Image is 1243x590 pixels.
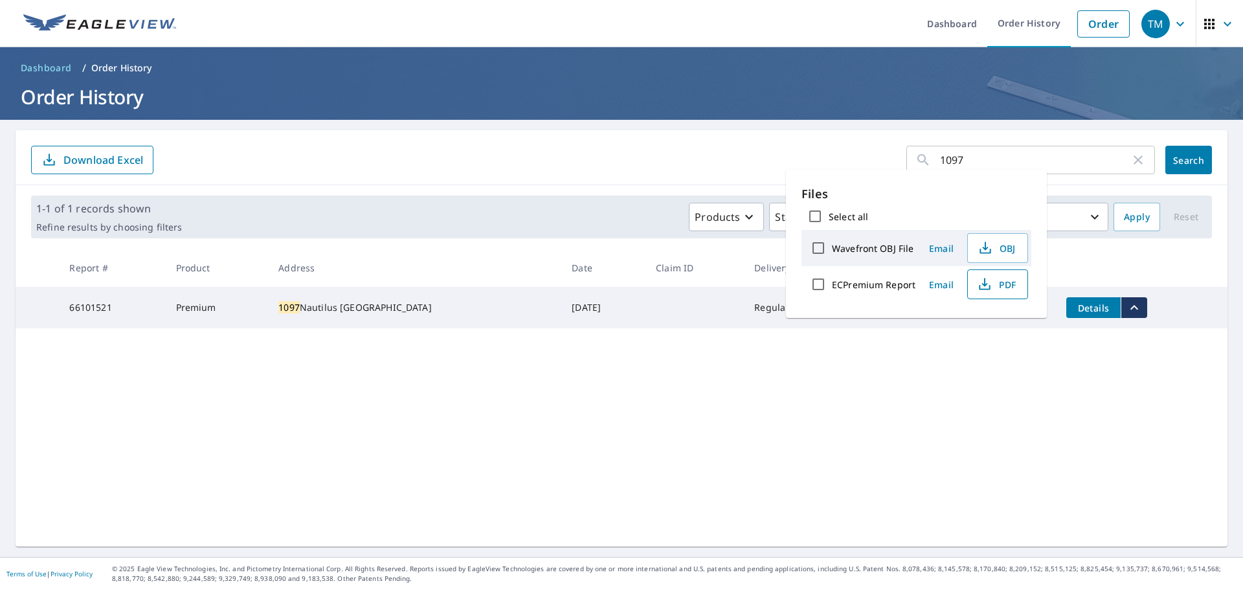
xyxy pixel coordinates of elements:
[832,242,913,255] label: Wavefront OBJ File
[31,146,153,174] button: Download Excel
[1077,10,1130,38] a: Order
[561,249,645,287] th: Date
[21,62,72,74] span: Dashboard
[1074,302,1113,314] span: Details
[1165,146,1212,174] button: Search
[744,287,839,328] td: Regular
[926,278,957,291] span: Email
[59,249,165,287] th: Report #
[689,203,764,231] button: Products
[940,142,1130,178] input: Address, Report #, Claim ID, etc.
[23,14,176,34] img: EV Logo
[645,249,744,287] th: Claim ID
[1124,209,1150,225] span: Apply
[976,240,1017,256] span: OBJ
[1176,154,1202,166] span: Search
[921,275,962,295] button: Email
[59,287,165,328] td: 66101521
[695,209,740,225] p: Products
[166,287,269,328] td: Premium
[36,221,182,233] p: Refine results by choosing filters
[82,60,86,76] li: /
[1066,297,1121,318] button: detailsBtn-66101521
[6,569,47,578] a: Terms of Use
[6,570,93,578] p: |
[829,210,868,223] label: Select all
[278,301,300,313] mark: 1097
[926,242,957,255] span: Email
[769,203,831,231] button: Status
[16,58,77,78] a: Dashboard
[278,301,551,314] div: Nautilus [GEOGRAPHIC_DATA]
[16,58,1227,78] nav: breadcrumb
[91,62,152,74] p: Order History
[775,209,807,225] p: Status
[36,201,182,216] p: 1-1 of 1 records shown
[268,249,561,287] th: Address
[801,185,1031,203] p: Files
[967,233,1028,263] button: OBJ
[63,153,143,167] p: Download Excel
[921,238,962,258] button: Email
[50,569,93,578] a: Privacy Policy
[166,249,269,287] th: Product
[112,564,1237,584] p: © 2025 Eagle View Technologies, Inc. and Pictometry International Corp. All Rights Reserved. Repo...
[1141,10,1170,38] div: TM
[967,269,1028,299] button: PDF
[976,277,1017,292] span: PDF
[561,287,645,328] td: [DATE]
[832,278,915,291] label: ECPremium Report
[744,249,839,287] th: Delivery
[16,84,1227,110] h1: Order History
[1121,297,1147,318] button: filesDropdownBtn-66101521
[1114,203,1160,231] button: Apply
